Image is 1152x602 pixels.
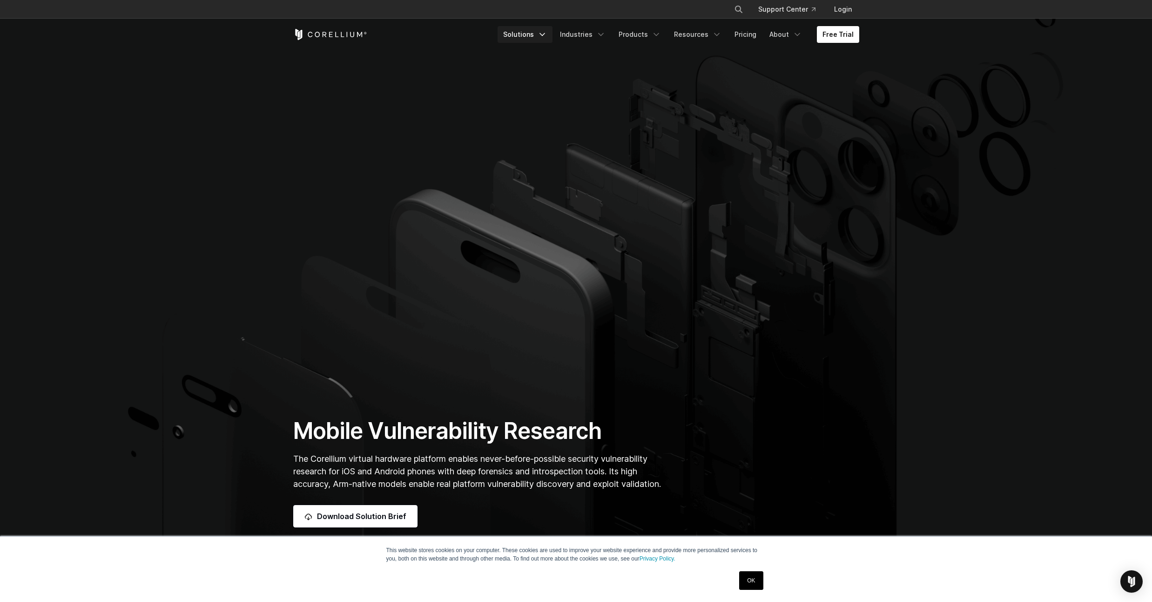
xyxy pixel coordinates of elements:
[730,1,747,18] button: Search
[739,571,763,590] a: OK
[498,26,552,43] a: Solutions
[723,1,859,18] div: Navigation Menu
[293,454,661,489] span: The Corellium virtual hardware platform enables never-before-possible security vulnerability rese...
[293,417,664,445] h1: Mobile Vulnerability Research
[1120,570,1143,593] div: Open Intercom Messenger
[827,1,859,18] a: Login
[729,26,762,43] a: Pricing
[386,546,766,563] p: This website stores cookies on your computer. These cookies are used to improve your website expe...
[640,555,675,562] a: Privacy Policy.
[317,511,406,522] span: Download Solution Brief
[668,26,727,43] a: Resources
[498,26,859,43] div: Navigation Menu
[293,29,367,40] a: Corellium Home
[764,26,808,43] a: About
[751,1,823,18] a: Support Center
[613,26,667,43] a: Products
[817,26,859,43] a: Free Trial
[293,505,418,527] a: Download Solution Brief
[554,26,611,43] a: Industries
